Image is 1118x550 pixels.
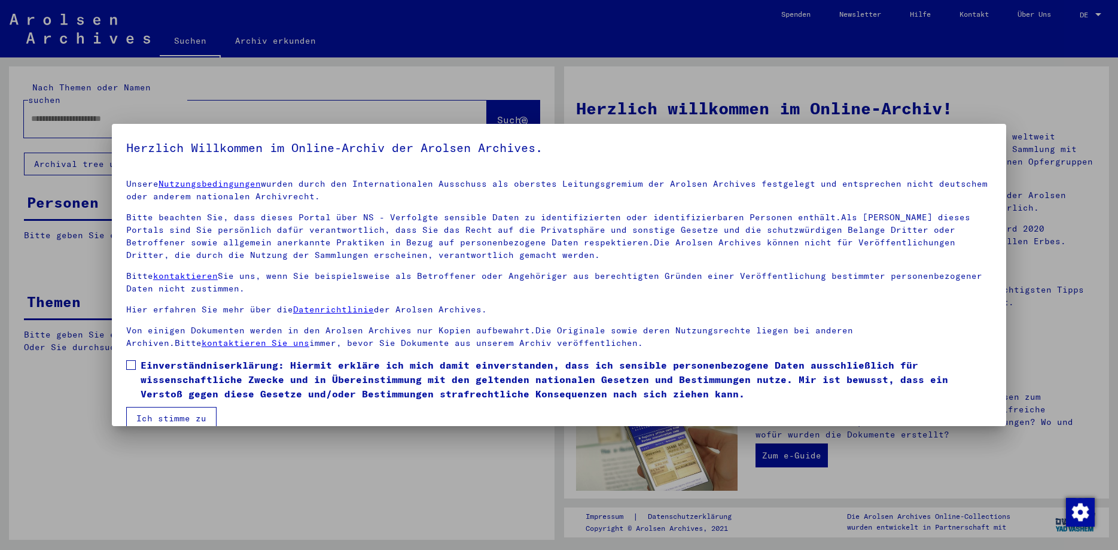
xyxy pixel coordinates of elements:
[126,138,992,157] h5: Herzlich Willkommen im Online-Archiv der Arolsen Archives.
[293,304,374,315] a: Datenrichtlinie
[126,270,992,295] p: Bitte Sie uns, wenn Sie beispielsweise als Betroffener oder Angehöriger aus berechtigten Gründen ...
[126,178,992,203] p: Unsere wurden durch den Internationalen Ausschuss als oberstes Leitungsgremium der Arolsen Archiv...
[1066,498,1095,527] img: Zustimmung ändern
[126,211,992,262] p: Bitte beachten Sie, dass dieses Portal über NS - Verfolgte sensible Daten zu identifizierten oder...
[153,271,218,281] a: kontaktieren
[126,407,217,430] button: Ich stimme zu
[126,303,992,316] p: Hier erfahren Sie mehr über die der Arolsen Archives.
[126,324,992,350] p: Von einigen Dokumenten werden in den Arolsen Archives nur Kopien aufbewahrt.Die Originale sowie d...
[202,338,309,348] a: kontaktieren Sie uns
[141,358,992,401] span: Einverständniserklärung: Hiermit erkläre ich mich damit einverstanden, dass ich sensible personen...
[159,178,261,189] a: Nutzungsbedingungen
